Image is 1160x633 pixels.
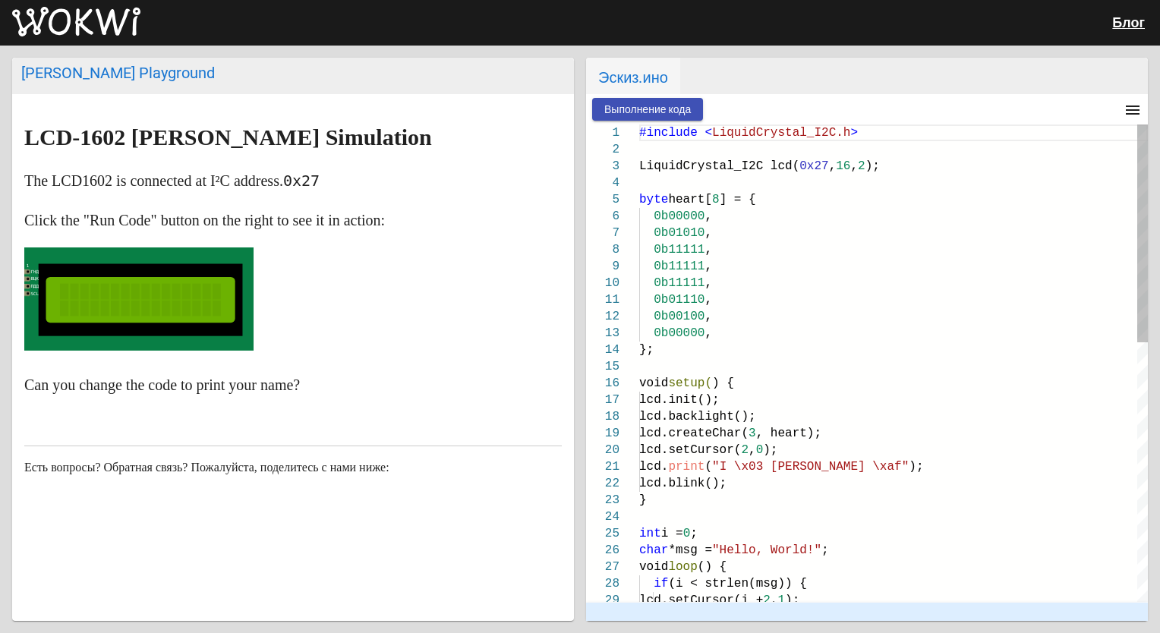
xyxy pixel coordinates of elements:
span: ); [763,443,777,457]
div: 8 [586,241,619,258]
div: 3 [586,158,619,175]
span: ( [705,460,712,474]
span: , [850,159,858,173]
span: < [705,126,712,140]
div: 12 [586,308,619,325]
span: , heart); [756,427,821,440]
div: 19 [586,425,619,442]
span: 0b01010 [654,226,705,240]
div: 15 [586,358,619,375]
span: "I \x03 [PERSON_NAME] \xaf" [712,460,909,474]
div: 17 [586,392,619,408]
span: int [639,527,661,540]
div: 29 [586,592,619,609]
div: 7 [586,225,619,241]
span: lcd. [639,460,668,474]
span: 16 [836,159,850,173]
div: 10 [586,275,619,291]
span: ] = { [720,193,756,206]
span: lcd.blink(); [639,477,727,490]
span: } [639,493,647,507]
span: *msg = [668,543,712,557]
div: 26 [586,542,619,559]
code: 0x27 [283,172,320,190]
p: Can you change the code to print your name? [24,373,562,397]
span: LiquidCrystal_I2C.h [712,126,850,140]
span: (i < strlen(msg)) { [668,577,806,590]
span: 0b11111 [654,243,705,257]
div: 21 [586,458,619,475]
span: lcd.setCursor( [639,443,741,457]
span: , [705,310,712,323]
div: 11 [586,291,619,308]
span: heart[ [668,193,712,206]
div: 5 [586,191,619,208]
span: 0b00000 [654,209,705,223]
div: 16 [586,375,619,392]
span: ); [865,159,880,173]
span: 0b11111 [654,260,705,273]
mat-icon: menu [1124,101,1142,119]
span: 0 [683,527,691,540]
span: 1 [777,594,785,607]
span: ); [909,460,923,474]
span: lcd.backlight(); [639,410,756,424]
div: 23 [586,492,619,509]
span: Выполнение кода [604,103,691,115]
span: , [705,260,712,273]
span: 8 [712,193,720,206]
div: 22 [586,475,619,492]
a: Блог [1112,14,1145,30]
span: , [705,326,712,340]
span: > [850,126,858,140]
span: 2 [858,159,865,173]
div: 6 [586,208,619,225]
button: Выполнение кода [592,98,703,121]
span: , [771,594,778,607]
span: , [705,276,712,290]
div: 1 [586,124,619,141]
span: 0b11111 [654,276,705,290]
span: Есть вопросы? Обратная связь? Пожалуйста, поделитесь с нами ниже: [24,461,389,474]
span: }; [639,343,654,357]
span: lcd.setCursor(i + [639,594,763,607]
span: if [654,577,668,590]
span: Эскиз.ино [586,58,680,94]
div: 14 [586,342,619,358]
span: , [749,443,756,457]
span: loop [668,560,697,574]
div: 24 [586,509,619,525]
span: ; [821,543,829,557]
font: The LCD1602 is connected at I²C address . [24,172,283,189]
span: ); [785,594,799,607]
span: 3 [749,427,756,440]
h2: LCD-1602 [PERSON_NAME] Simulation [24,125,562,150]
span: ) { [712,376,734,390]
span: 0 [756,443,764,457]
div: 13 [586,325,619,342]
div: 4 [586,175,619,191]
span: 0b00000 [654,326,705,340]
span: () { [698,560,727,574]
div: 25 [586,525,619,542]
span: i = [661,527,683,540]
span: void [639,376,734,390]
span: , [705,226,712,240]
span: print [668,460,705,474]
span: #include [639,126,698,140]
span: setup( [668,376,712,390]
div: 28 [586,575,619,592]
span: , [829,159,837,173]
span: 2 [763,594,771,607]
span: lcd.createChar( [639,427,749,440]
span: , [705,293,712,307]
div: 2 [586,141,619,158]
font: [PERSON_NAME] Playground [21,64,215,82]
span: char [639,543,668,557]
span: 0b00100 [654,310,705,323]
span: , [705,209,712,223]
span: "Hello, World!" [712,543,821,557]
span: 2 [741,443,749,457]
span: lcd.init(); [639,393,720,407]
